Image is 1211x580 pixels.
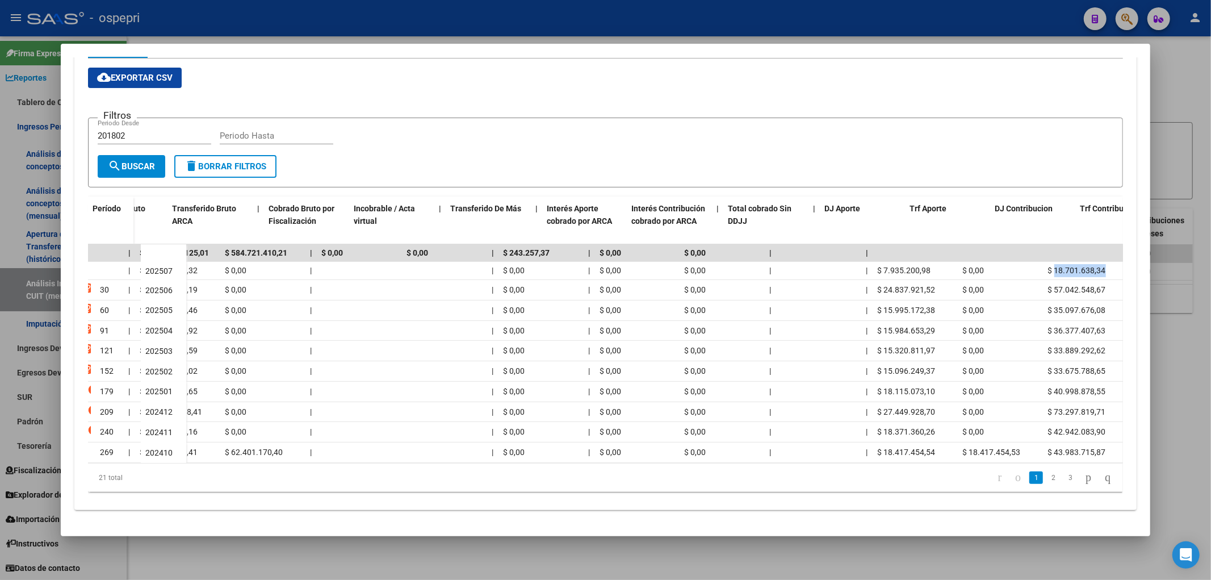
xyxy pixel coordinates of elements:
[878,306,936,315] span: $ 15.995.172,38
[225,387,246,396] span: $ 0,00
[866,407,868,416] span: |
[145,347,173,356] span: 202503
[88,197,133,244] datatable-header-cell: Período
[588,306,590,315] span: |
[1172,541,1200,569] div: Open Intercom Messenger
[83,364,94,375] i: help
[492,448,493,457] span: |
[93,204,121,213] span: Período
[878,387,936,396] span: $ 18.115.073,10
[310,366,312,375] span: |
[963,366,984,375] span: $ 0,00
[878,266,931,275] span: $ 7.935.200,98
[685,366,706,375] span: $ 0,00
[1048,266,1106,275] span: $ 18.701.638,34
[963,407,984,416] span: $ 0,00
[1048,366,1106,375] span: $ 33.675.788,65
[310,266,312,275] span: |
[310,387,312,396] span: |
[963,448,1021,457] span: $ 18.417.454,53
[995,204,1053,213] span: DJ Contribucion
[225,285,246,294] span: $ 0,00
[88,68,182,88] button: Exportar CSV
[963,346,984,355] span: $ 0,00
[108,161,155,172] span: Buscar
[100,366,114,375] span: 152
[963,306,984,315] span: $ 0,00
[100,346,114,355] span: 121
[809,197,820,247] datatable-header-cell: |
[225,326,246,335] span: $ 0,00
[140,326,198,335] span: $ 52.362.060,92
[770,248,772,257] span: |
[963,427,984,436] span: $ 0,00
[878,285,936,294] span: $ 24.837.921,52
[310,285,312,294] span: |
[140,266,198,275] span: $ 26.636.839,32
[503,326,525,335] span: $ 0,00
[225,407,246,416] span: $ 0,00
[770,427,772,436] span: |
[866,448,868,457] span: |
[439,204,441,213] span: |
[492,306,493,315] span: |
[878,427,936,436] span: $ 18.371.360,26
[145,286,173,295] span: 202506
[547,204,612,226] span: Interés Aporte cobrado por ARCA
[349,197,434,247] datatable-header-cell: Incobrable / Acta virtual
[492,266,493,275] span: |
[770,366,772,375] span: |
[728,204,792,226] span: Total cobrado Sin DDJJ
[97,73,173,83] span: Exportar CSV
[685,427,706,436] span: $ 0,00
[503,387,525,396] span: $ 0,00
[814,204,816,213] span: |
[820,197,906,247] datatable-header-cell: DJ Aporte
[503,366,525,375] span: $ 0,00
[685,285,706,294] span: $ 0,00
[140,387,198,396] span: $ 59.113.951,65
[145,266,173,276] span: 202507
[685,266,706,275] span: $ 0,00
[100,387,114,396] span: 179
[446,197,531,247] datatable-header-cell: Transferido De Más
[98,155,165,178] button: Buscar
[588,427,590,436] span: |
[74,22,1137,510] div: Aportes y Contribuciones de la Empresa: 30717132676
[588,366,590,375] span: |
[503,306,525,315] span: $ 0,00
[600,248,621,257] span: $ 0,00
[878,346,936,355] span: $ 15.320.811,97
[492,285,493,294] span: |
[145,387,173,396] span: 202501
[866,387,868,396] span: |
[503,248,550,257] span: $ 243.257,37
[1046,471,1060,484] a: 2
[100,306,109,315] span: 60
[185,159,198,173] mat-icon: delete
[140,427,198,436] span: $ 61.313.444,16
[128,248,131,257] span: |
[1028,468,1045,487] li: page 1
[724,197,809,247] datatable-header-cell: Total cobrado Sin DDJJ
[588,285,590,294] span: |
[1062,468,1079,487] li: page 3
[600,407,621,416] span: $ 0,00
[770,346,772,355] span: |
[128,346,130,355] span: |
[910,204,947,213] span: Trf Aporte
[1048,326,1106,335] span: $ 36.377.407,63
[991,197,1076,247] datatable-header-cell: DJ Contribucion
[140,448,198,457] span: $ 62.401.170,41
[685,387,706,396] span: $ 0,00
[600,366,621,375] span: $ 0,00
[321,248,343,257] span: $ 0,00
[128,366,130,375] span: |
[145,428,173,437] span: 202411
[128,448,130,457] span: |
[963,266,984,275] span: $ 0,00
[167,197,253,247] datatable-header-cell: Transferido Bruto ARCA
[310,346,312,355] span: |
[354,204,415,226] span: Incobrable / Acta virtual
[685,306,706,315] span: $ 0,00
